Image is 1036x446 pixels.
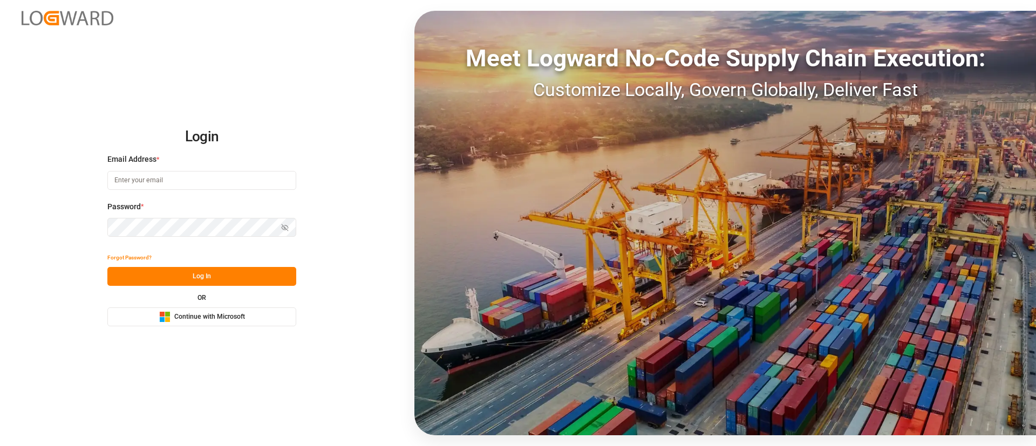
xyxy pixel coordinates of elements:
span: Password [107,201,141,212]
img: Logward_new_orange.png [22,11,113,25]
input: Enter your email [107,171,296,190]
span: Email Address [107,154,156,165]
button: Forgot Password? [107,248,152,267]
h2: Login [107,120,296,154]
button: Log In [107,267,296,286]
button: Continue with Microsoft [107,307,296,326]
small: OR [197,294,206,301]
div: Meet Logward No-Code Supply Chain Execution: [414,40,1036,76]
div: Customize Locally, Govern Globally, Deliver Fast [414,76,1036,104]
span: Continue with Microsoft [174,312,245,322]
